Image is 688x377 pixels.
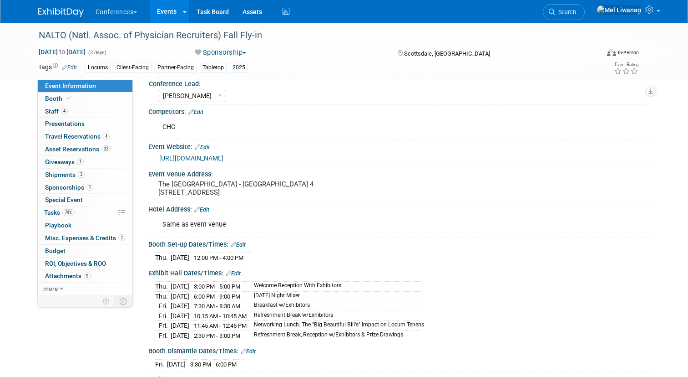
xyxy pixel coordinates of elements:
a: Presentations [38,118,132,130]
a: Edit [195,144,210,150]
div: In-Person [617,49,639,56]
a: Shipments3 [38,169,132,181]
img: Mel Liwanag [597,5,642,15]
span: more [43,285,58,292]
div: Client-Facing [114,63,152,72]
span: 2:30 PM - 3:00 PM [194,332,240,339]
td: Welcome Reception With Exhibitors [248,282,424,292]
a: ROI, Objectives & ROO [38,258,132,270]
a: Edit [188,109,203,115]
div: Competitors: [148,105,650,117]
span: Shipments [45,171,85,178]
td: [DATE] [171,282,189,292]
pre: The [GEOGRAPHIC_DATA] - [GEOGRAPHIC_DATA] 4 [STREET_ADDRESS] [158,180,348,196]
td: Fri. [155,311,171,321]
td: Thu. [155,253,171,263]
span: 4 [61,108,68,114]
td: Refreshment Break, Reception w/Exhibitors & Prize Drawings [248,331,424,341]
span: 10:15 AM - 10:45 AM [194,313,247,320]
button: Sponsorship [192,48,250,57]
div: Booth Set-up Dates/Times: [148,238,650,249]
span: Scottsdale, [GEOGRAPHIC_DATA] [404,50,490,57]
span: 1 [77,158,84,165]
td: Networking Lunch: The "Big Beautiful Bill's" Impact on Locum Tenens [248,321,424,331]
span: Search [555,9,576,15]
td: Toggle Event Tabs [114,295,132,307]
a: Budget [38,245,132,257]
span: 7:30 AM - 8:30 AM [194,303,240,310]
div: Event Rating [614,62,638,67]
span: Special Event [45,196,83,203]
span: Booth [45,95,73,102]
span: 12:00 PM - 4:00 PM [194,254,243,261]
a: more [38,283,132,295]
span: Presentations [45,120,85,127]
span: 2 [118,234,125,241]
a: Special Event [38,194,132,206]
span: 6:00 PM - 9:00 PM [194,293,240,300]
span: Sponsorships [45,184,93,191]
a: [URL][DOMAIN_NAME] [159,155,223,162]
a: Tasks79% [38,207,132,219]
span: Tasks [44,209,75,216]
a: Sponsorships1 [38,181,132,194]
div: Event Format [550,47,639,61]
img: ExhibitDay [38,8,84,17]
td: Fri. [155,321,171,331]
td: [DATE] [171,253,189,263]
div: Locums [85,63,111,72]
span: Staff [45,108,68,115]
span: Giveaways [45,158,84,165]
span: Attachments [45,272,91,279]
div: NALTO (Natl. Assoc. of Physician Recruiters) Fall Fly-in [35,27,588,44]
td: [DATE] [171,311,189,321]
a: Giveaways1 [38,156,132,168]
td: [DATE] [171,301,189,311]
span: Event Information [45,82,96,89]
td: Refreshment Break w/Exhibitors [248,311,424,321]
td: Fri. [155,331,171,341]
a: Attachments9 [38,270,132,282]
a: Asset Reservations22 [38,143,132,155]
span: ROI, Objectives & ROO [45,260,106,267]
td: [DATE] [171,291,189,301]
div: 2025 [230,63,248,72]
a: Misc. Expenses & Credits2 [38,232,132,244]
span: 4 [103,133,110,140]
span: [DATE] [DATE] [38,48,86,56]
span: Playbook [45,222,71,229]
span: Asset Reservations [45,145,111,153]
td: Fri. [155,301,171,311]
a: Event Information [38,80,132,92]
span: to [58,48,66,56]
div: Conference Lead: [149,77,646,88]
td: Thu. [155,282,171,292]
div: Partner-Facing [155,63,197,72]
td: [DATE] [171,321,189,331]
span: 11:45 AM - 12:45 PM [194,322,247,329]
a: Edit [226,270,241,277]
a: Search [543,4,585,20]
td: Tags [38,62,77,73]
span: 3 [78,171,85,178]
td: [DATE] [167,360,186,369]
a: Edit [194,207,209,213]
div: Hotel Address: [148,202,650,214]
td: [DATE] [171,331,189,341]
a: Edit [62,64,77,71]
div: Event Website: [148,140,650,152]
span: 79% [62,209,75,216]
div: Tabletop [200,63,227,72]
span: 3:00 PM - 5:00 PM [194,283,240,290]
span: Travel Reservations [45,133,110,140]
td: [DATE] Night Mixer [248,291,424,301]
div: Same as event venue [156,216,553,234]
span: 1 [86,184,93,191]
span: 22 [101,145,111,152]
span: (3 days) [87,50,106,56]
span: Misc. Expenses & Credits [45,234,125,242]
span: 9 [84,273,91,279]
div: Event Venue Address: [148,167,650,179]
td: Thu. [155,291,171,301]
a: Edit [241,348,256,355]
